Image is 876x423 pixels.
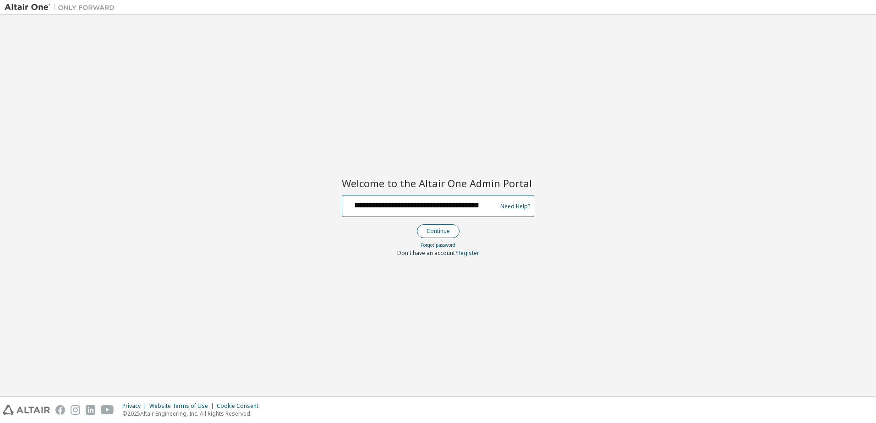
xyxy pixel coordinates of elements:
a: Forgot password [421,242,455,248]
img: Altair One [5,3,119,12]
span: Don't have an account? [397,249,457,257]
img: instagram.svg [71,405,80,415]
a: Need Help? [500,206,530,206]
div: Website Terms of Use [149,402,217,410]
img: youtube.svg [101,405,114,415]
img: altair_logo.svg [3,405,50,415]
img: linkedin.svg [86,405,95,415]
div: Privacy [122,402,149,410]
a: Register [457,249,479,257]
div: Cookie Consent [217,402,264,410]
p: © 2025 Altair Engineering, Inc. All Rights Reserved. [122,410,264,418]
button: Continue [417,224,460,238]
h2: Welcome to the Altair One Admin Portal [342,177,534,190]
img: facebook.svg [55,405,65,415]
